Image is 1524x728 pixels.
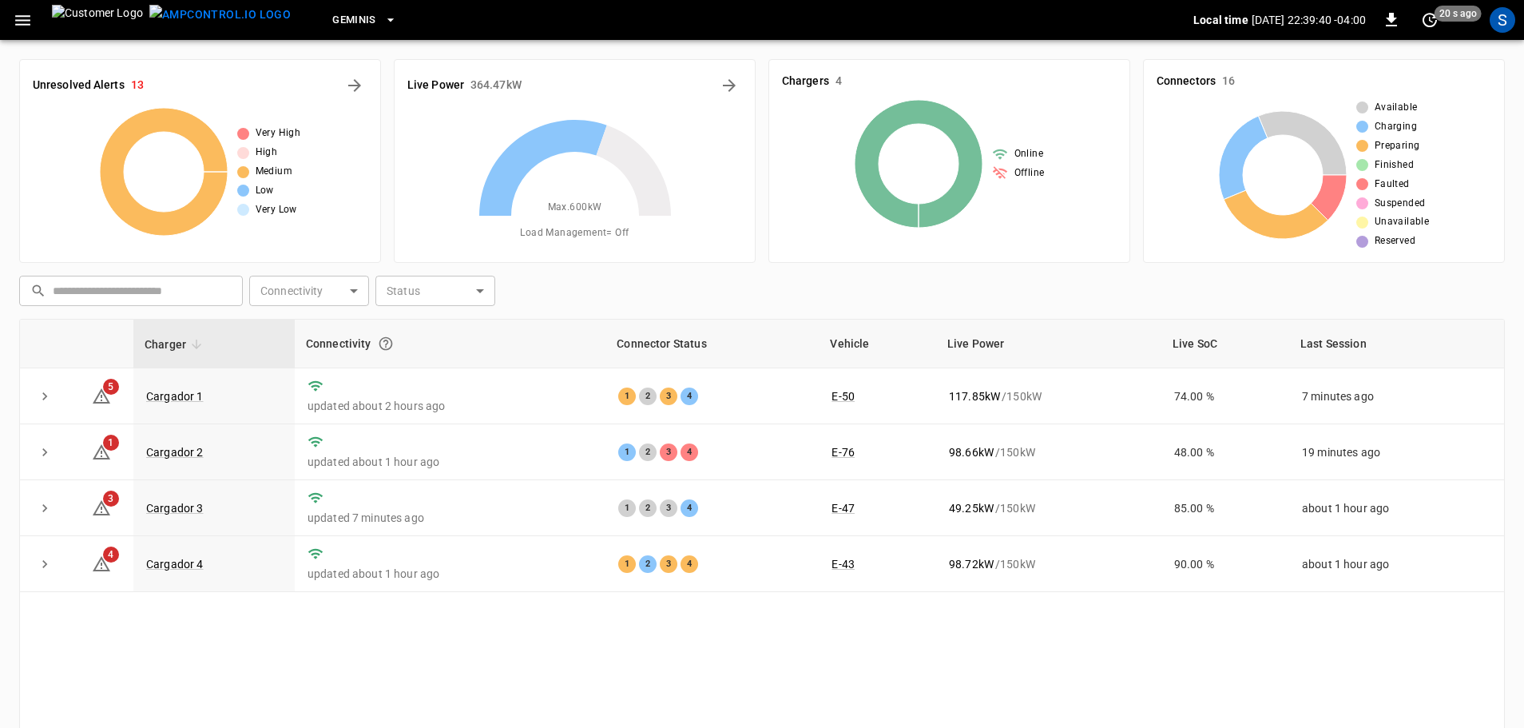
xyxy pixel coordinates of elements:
[1417,7,1443,33] button: set refresh interval
[256,202,297,218] span: Very Low
[831,558,855,571] a: E-43
[1193,12,1248,28] p: Local time
[308,510,593,526] p: updated 7 minutes ago
[256,125,301,141] span: Very High
[146,558,204,571] a: Cargador 4
[949,500,1149,516] div: / 150 kW
[1435,6,1482,22] span: 20 s ago
[1161,536,1289,592] td: 90.00 %
[949,388,1149,404] div: / 150 kW
[256,183,274,199] span: Low
[146,502,204,515] a: Cargador 3
[1157,73,1216,90] h6: Connectors
[618,444,636,461] div: 1
[819,320,936,368] th: Vehicle
[1375,157,1414,173] span: Finished
[92,388,111,401] a: 5
[1161,368,1289,424] td: 74.00 %
[149,5,291,25] img: ampcontrol.io logo
[831,390,855,403] a: E-50
[92,444,111,457] a: 1
[33,77,125,94] h6: Unresolved Alerts
[639,499,657,517] div: 2
[1289,368,1504,424] td: 7 minutes ago
[1289,320,1504,368] th: Last Session
[1375,177,1410,193] span: Faulted
[660,555,677,573] div: 3
[145,335,207,354] span: Charger
[618,555,636,573] div: 1
[103,547,119,563] span: 4
[605,320,819,368] th: Connector Status
[639,388,657,405] div: 2
[782,73,829,90] h6: Chargers
[131,77,144,94] h6: 13
[716,73,742,98] button: Energy Overview
[618,499,636,517] div: 1
[1222,73,1235,90] h6: 16
[256,164,292,180] span: Medium
[1289,480,1504,536] td: about 1 hour ago
[1252,12,1366,28] p: [DATE] 22:39:40 -04:00
[103,435,119,451] span: 1
[831,502,855,515] a: E-47
[92,501,111,514] a: 3
[308,454,593,470] p: updated about 1 hour ago
[308,566,593,582] p: updated about 1 hour ago
[1161,424,1289,480] td: 48.00 %
[949,388,1000,404] p: 117.85 kW
[835,73,842,90] h6: 4
[52,5,143,35] img: Customer Logo
[326,5,403,36] button: Geminis
[1375,138,1420,154] span: Preparing
[256,145,278,161] span: High
[470,77,522,94] h6: 364.47 kW
[371,329,400,358] button: Connection between the charger and our software.
[1289,424,1504,480] td: 19 minutes ago
[1490,7,1515,33] div: profile-icon
[681,388,698,405] div: 4
[949,556,1149,572] div: / 150 kW
[1014,146,1043,162] span: Online
[33,496,57,520] button: expand row
[33,384,57,408] button: expand row
[103,379,119,395] span: 5
[548,200,602,216] span: Max. 600 kW
[618,388,636,405] div: 1
[681,444,698,461] div: 4
[1161,480,1289,536] td: 85.00 %
[332,11,376,30] span: Geminis
[33,440,57,464] button: expand row
[681,499,698,517] div: 4
[407,77,464,94] h6: Live Power
[1375,214,1429,230] span: Unavailable
[1289,536,1504,592] td: about 1 hour ago
[103,491,119,507] span: 3
[146,446,204,459] a: Cargador 2
[1375,100,1418,116] span: Available
[949,444,1149,460] div: / 150 kW
[308,398,593,414] p: updated about 2 hours ago
[639,444,657,461] div: 2
[342,73,367,98] button: All Alerts
[33,552,57,576] button: expand row
[1375,119,1417,135] span: Charging
[1375,196,1426,212] span: Suspended
[1014,165,1045,181] span: Offline
[1375,233,1415,249] span: Reserved
[92,557,111,570] a: 4
[660,444,677,461] div: 3
[949,444,994,460] p: 98.66 kW
[306,329,595,358] div: Connectivity
[936,320,1161,368] th: Live Power
[681,555,698,573] div: 4
[660,388,677,405] div: 3
[949,500,994,516] p: 49.25 kW
[831,446,855,459] a: E-76
[1161,320,1289,368] th: Live SoC
[146,390,204,403] a: Cargador 1
[639,555,657,573] div: 2
[660,499,677,517] div: 3
[520,225,629,241] span: Load Management = Off
[949,556,994,572] p: 98.72 kW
